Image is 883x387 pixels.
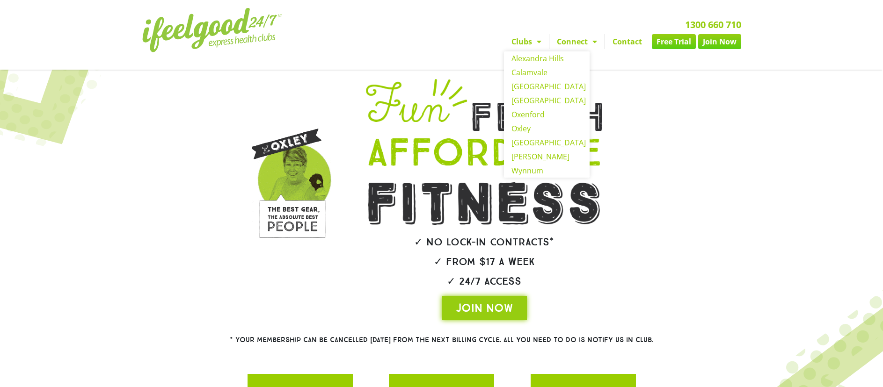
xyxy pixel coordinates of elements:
[652,34,696,49] a: Free Trial
[504,150,590,164] a: [PERSON_NAME]
[504,34,549,49] a: Clubs
[504,51,590,178] ul: Clubs
[685,18,741,31] a: 1300 660 710
[340,276,629,287] h2: ✓ 24/7 Access
[456,301,513,315] span: JOIN NOW
[442,296,527,320] a: JOIN NOW
[504,93,590,107] a: [GEOGRAPHIC_DATA]
[504,164,590,178] a: Wynnum
[340,237,629,247] h2: ✓ No lock-in contracts*
[340,257,629,267] h2: ✓ From $17 a week
[549,34,605,49] a: Connect
[504,79,590,93] a: [GEOGRAPHIC_DATA]
[504,107,590,122] a: Oxenford
[698,34,741,49] a: Join Now
[196,337,687,344] h2: * Your membership can be cancelled [DATE] from the next billing cycle. All you need to do is noti...
[504,122,590,136] a: Oxley
[504,136,590,150] a: [GEOGRAPHIC_DATA]
[504,51,590,65] a: Alexandra Hills
[605,34,649,49] a: Contact
[355,34,741,49] nav: Menu
[504,65,590,79] a: Calamvale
